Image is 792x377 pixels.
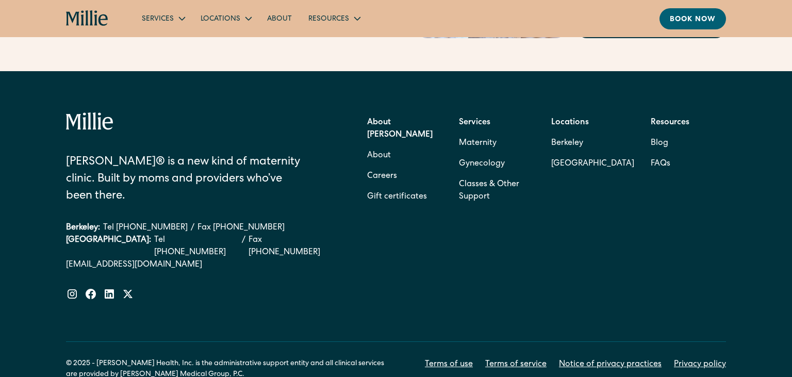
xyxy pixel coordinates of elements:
[670,14,716,25] div: Book now
[259,10,300,27] a: About
[300,10,368,27] div: Resources
[651,119,689,127] strong: Resources
[551,119,589,127] strong: Locations
[551,154,634,174] a: [GEOGRAPHIC_DATA]
[197,222,285,234] a: Fax [PHONE_NUMBER]
[192,10,259,27] div: Locations
[651,154,670,174] a: FAQs
[551,133,634,154] a: Berkeley
[367,119,433,139] strong: About [PERSON_NAME]
[651,133,668,154] a: Blog
[459,119,490,127] strong: Services
[674,358,726,371] a: Privacy policy
[66,154,309,205] div: [PERSON_NAME]® is a new kind of maternity clinic. Built by moms and providers who’ve been there.
[459,133,497,154] a: Maternity
[308,14,349,25] div: Resources
[103,222,188,234] a: Tel [PHONE_NUMBER]
[425,358,473,371] a: Terms of use
[66,259,335,271] a: [EMAIL_ADDRESS][DOMAIN_NAME]
[66,234,151,259] div: [GEOGRAPHIC_DATA]:
[66,10,109,27] a: home
[559,358,662,371] a: Notice of privacy practices
[367,187,427,207] a: Gift certificates
[459,154,505,174] a: Gynecology
[459,174,534,207] a: Classes & Other Support
[134,10,192,27] div: Services
[154,234,239,259] a: Tel [PHONE_NUMBER]
[66,222,100,234] div: Berkeley:
[242,234,245,259] div: /
[485,358,547,371] a: Terms of service
[249,234,336,259] a: Fax [PHONE_NUMBER]
[367,145,391,166] a: About
[367,166,397,187] a: Careers
[191,222,194,234] div: /
[659,8,726,29] a: Book now
[201,14,240,25] div: Locations
[142,14,174,25] div: Services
